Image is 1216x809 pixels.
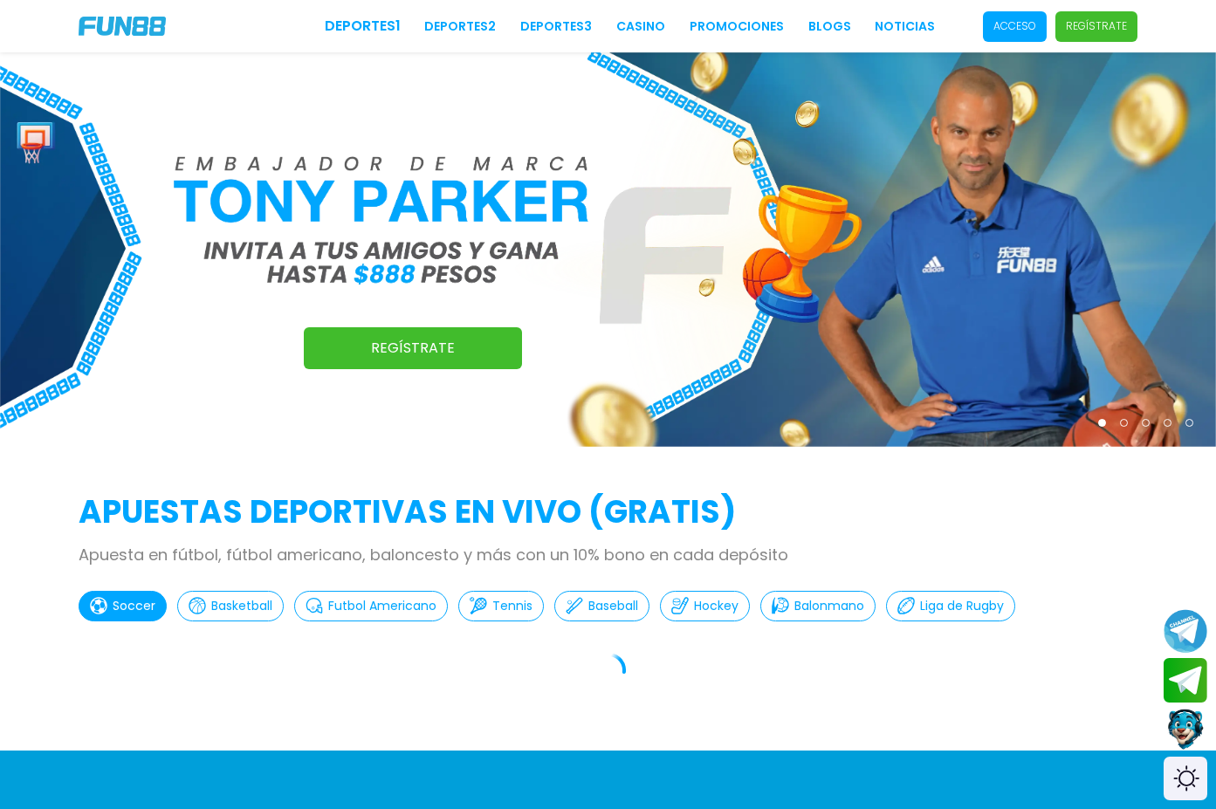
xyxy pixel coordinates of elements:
[79,17,166,36] img: Company Logo
[808,17,851,36] a: BLOGS
[304,327,522,369] a: Regístrate
[690,17,784,36] a: Promociones
[458,591,544,621] button: Tennis
[325,16,401,37] a: Deportes1
[993,18,1036,34] p: Acceso
[1164,608,1207,654] button: Join telegram channel
[211,597,272,615] p: Basketball
[588,597,638,615] p: Baseball
[694,597,739,615] p: Hockey
[660,591,750,621] button: Hockey
[177,591,284,621] button: Basketball
[79,543,1137,566] p: Apuesta en fútbol, fútbol americano, baloncesto y más con un 10% bono en cada depósito
[79,489,1137,536] h2: APUESTAS DEPORTIVAS EN VIVO (gratis)
[492,597,532,615] p: Tennis
[1164,658,1207,703] button: Join telegram
[760,591,876,621] button: Balonmano
[1164,757,1207,800] div: Switch theme
[794,597,864,615] p: Balonmano
[294,591,448,621] button: Futbol Americano
[920,597,1004,615] p: Liga de Rugby
[886,591,1015,621] button: Liga de Rugby
[424,17,496,36] a: Deportes2
[554,591,649,621] button: Baseball
[113,597,155,615] p: Soccer
[1164,707,1207,752] button: Contact customer service
[79,591,167,621] button: Soccer
[328,597,436,615] p: Futbol Americano
[1066,18,1127,34] p: Regístrate
[616,17,665,36] a: CASINO
[520,17,592,36] a: Deportes3
[875,17,935,36] a: NOTICIAS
